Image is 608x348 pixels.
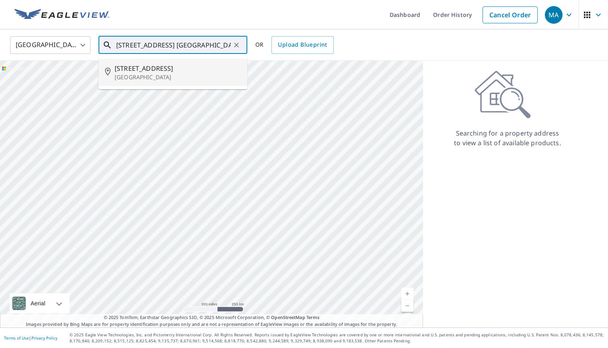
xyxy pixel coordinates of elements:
span: Upload Blueprint [278,40,327,50]
div: [GEOGRAPHIC_DATA] [10,34,90,56]
p: Searching for a property address to view a list of available products. [454,128,561,148]
a: Privacy Policy [31,335,58,341]
div: Aerial [28,293,48,313]
span: © 2025 TomTom, Earthstar Geographics SIO, © 2025 Microsoft Corporation, © [104,314,320,321]
a: Terms of Use [4,335,29,341]
a: OpenStreetMap [271,314,305,320]
span: [STREET_ADDRESS] [115,64,241,73]
a: Terms [306,314,320,320]
p: [GEOGRAPHIC_DATA] [115,73,241,81]
button: Clear [231,39,242,51]
p: © 2025 Eagle View Technologies, Inc. and Pictometry International Corp. All Rights Reserved. Repo... [70,332,604,344]
input: Search by address or latitude-longitude [116,34,231,56]
a: Current Level 5, Zoom In [401,288,413,300]
div: MA [545,6,563,24]
img: EV Logo [14,9,109,21]
p: | [4,336,58,340]
a: Upload Blueprint [271,36,333,54]
div: OR [255,36,334,54]
a: Current Level 5, Zoom Out [401,300,413,312]
a: Cancel Order [483,6,538,23]
div: Aerial [10,293,70,313]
